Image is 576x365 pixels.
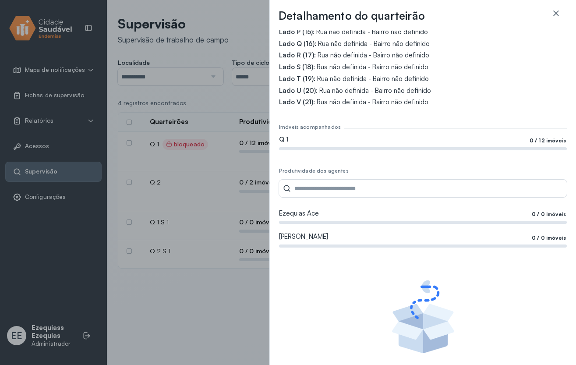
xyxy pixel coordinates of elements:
[279,87,318,95] span: Lado U (20):
[317,63,428,71] span: Rua não definida - Bairro não definido
[318,51,429,60] span: Rua não definida - Bairro não definido
[279,135,289,144] span: Q 1
[317,98,428,106] span: Rua não definida - Bairro não definido
[279,9,425,23] h3: Detalhamento do quarteirão
[319,87,431,95] span: Rua não definida - Bairro não definido
[279,98,315,106] span: Lado V (21):
[384,277,463,356] img: Imagem de empty state
[316,28,428,36] span: Rua não definida - Bairro não definido
[531,211,567,217] legend: 0 / 0 imóveis
[279,209,319,218] span: Ezequias Ace
[279,168,349,174] div: Produtividade dos agentes
[279,124,341,130] div: Imóveis acompanhados
[279,233,328,241] span: [PERSON_NAME]
[318,40,430,48] span: Rua não definida - Bairro não definido
[279,63,315,71] span: Lado S (18):
[279,51,316,60] span: Lado R (17):
[279,28,315,36] span: Lado P (15):
[529,138,567,144] legend: 0 / 12 imóveis
[279,40,316,48] span: Lado Q (16):
[317,75,429,83] span: Rua não definida - Bairro não definido
[279,75,315,83] span: Lado T (19):
[531,235,567,241] legend: 0 / 0 imóveis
